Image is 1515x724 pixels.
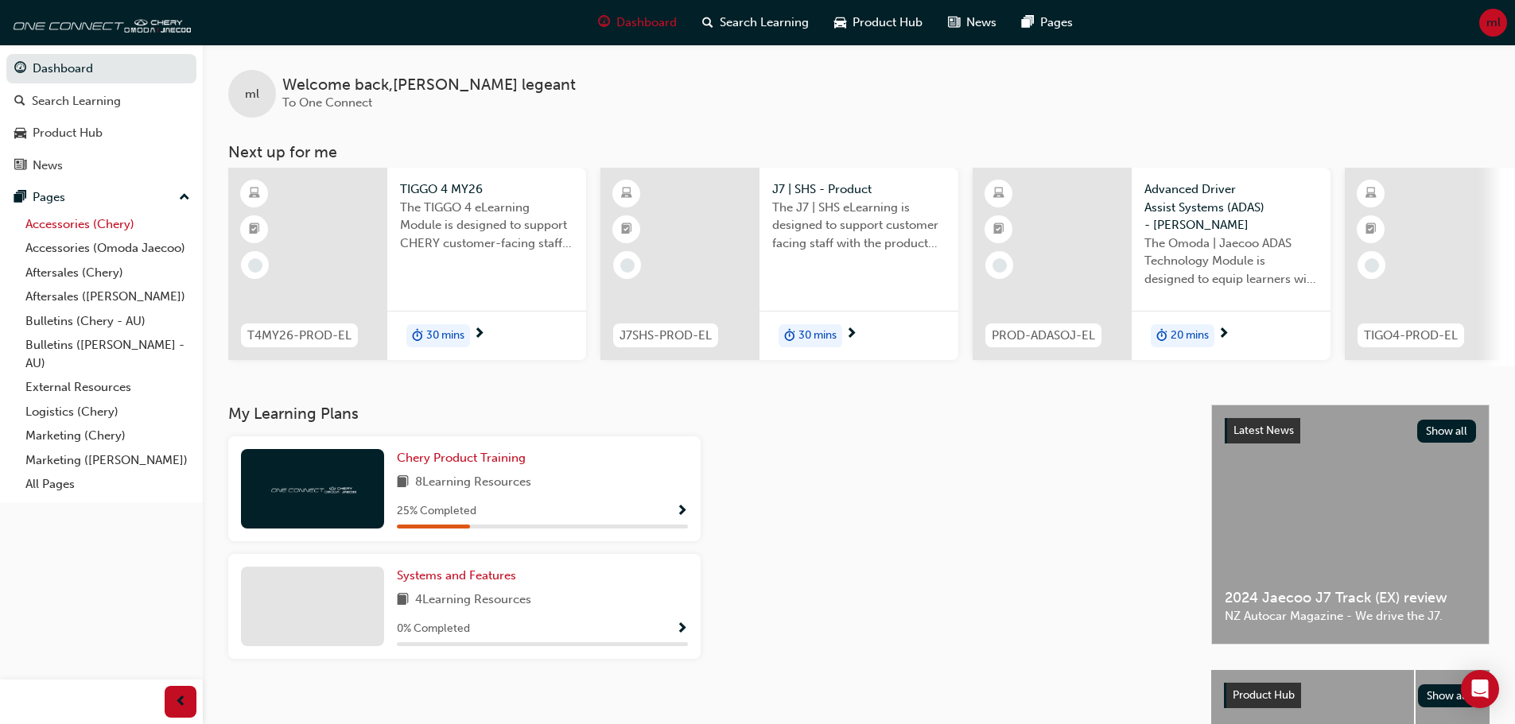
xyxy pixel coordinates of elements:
span: car-icon [14,126,26,141]
span: learningResourceType_ELEARNING-icon [993,184,1004,204]
span: duration-icon [784,326,795,347]
span: To One Connect [282,95,372,110]
a: pages-iconPages [1009,6,1086,39]
a: Marketing (Chery) [19,424,196,448]
span: book-icon [397,590,409,610]
h3: My Learning Plans [228,405,1186,423]
span: TIGGO 4 MY26 [400,180,573,199]
span: ml [1486,14,1501,32]
span: News [966,14,996,32]
span: The TIGGO 4 eLearning Module is designed to support CHERY customer-facing staff with the product ... [400,199,573,253]
span: next-icon [1218,327,1229,342]
div: Product Hub [33,124,103,142]
span: J7SHS-PROD-EL [620,327,712,345]
span: learningRecordVerb_NONE-icon [248,258,262,273]
span: Chery Product Training [397,451,526,465]
span: ml [245,85,259,103]
span: learningResourceType_ELEARNING-icon [249,184,260,204]
span: duration-icon [1156,326,1167,347]
span: NZ Autocar Magazine - We drive the J7. [1225,607,1476,625]
span: 4 Learning Resources [415,590,531,610]
div: Pages [33,188,65,207]
span: Pages [1040,14,1073,32]
button: DashboardSearch LearningProduct HubNews [6,51,196,183]
a: Bulletins ([PERSON_NAME] - AU) [19,333,196,375]
a: All Pages [19,472,196,497]
a: Latest NewsShow all [1225,418,1476,443]
a: Aftersales ([PERSON_NAME]) [19,285,196,309]
span: duration-icon [412,326,423,347]
a: search-iconSearch Learning [690,6,822,39]
button: Show all [1418,684,1478,707]
span: car-icon [834,13,846,33]
span: Welcome back , [PERSON_NAME] legeant [282,76,576,95]
img: oneconnect [269,481,356,496]
h3: Next up for me [203,143,1515,161]
a: Systems and Features [397,567,522,585]
a: Product HubShow all [1224,683,1477,708]
div: Open Intercom Messenger [1461,670,1499,708]
span: booktick-icon [993,219,1004,240]
span: 20 mins [1171,327,1209,345]
a: News [6,151,196,180]
div: News [33,157,63,175]
a: guage-iconDashboard [585,6,690,39]
span: Show Progress [676,622,688,637]
a: Product Hub [6,118,196,148]
a: Accessories (Omoda Jaecoo) [19,236,196,261]
div: Search Learning [32,92,121,110]
button: Show all [1417,420,1477,443]
span: Product Hub [853,14,923,32]
span: learningResourceType_ELEARNING-icon [621,184,632,204]
a: J7SHS-PROD-ELJ7 | SHS - ProductThe J7 | SHS eLearning is designed to support customer facing staf... [600,168,958,360]
span: Show Progress [676,505,688,519]
span: pages-icon [14,191,26,205]
a: PROD-ADASOJ-ELAdvanced Driver Assist Systems (ADAS) - [PERSON_NAME]The Omoda | Jaecoo ADAS Techno... [973,168,1330,360]
span: 0 % Completed [397,620,470,638]
span: book-icon [397,473,409,493]
span: news-icon [948,13,960,33]
span: 8 Learning Resources [415,473,531,493]
a: Accessories (Chery) [19,212,196,237]
span: booktick-icon [249,219,260,240]
span: pages-icon [1022,13,1034,33]
span: Advanced Driver Assist Systems (ADAS) - [PERSON_NAME] [1144,180,1318,234]
span: learningRecordVerb_NONE-icon [1365,258,1379,273]
span: Search Learning [720,14,809,32]
a: External Resources [19,375,196,400]
a: Latest NewsShow all2024 Jaecoo J7 Track (EX) reviewNZ Autocar Magazine - We drive the J7. [1211,405,1490,645]
span: booktick-icon [1365,219,1377,240]
span: news-icon [14,159,26,173]
span: search-icon [14,95,25,109]
span: TIGO4-PROD-EL [1364,327,1458,345]
a: news-iconNews [935,6,1009,39]
span: up-icon [179,188,190,208]
a: Search Learning [6,87,196,116]
span: learningResourceType_ELEARNING-icon [1365,184,1377,204]
span: next-icon [473,327,485,342]
a: Dashboard [6,54,196,83]
a: Logistics (Chery) [19,400,196,424]
button: Show Progress [676,619,688,639]
a: Chery Product Training [397,449,532,467]
span: 2024 Jaecoo J7 Track (EX) review [1225,589,1476,607]
span: 25 % Completed [397,502,476,521]
span: The Omoda | Jaecoo ADAS Technology Module is designed to equip learners with essential knowledge ... [1144,234,1318,288]
span: J7 | SHS - Product [772,180,946,199]
button: ml [1479,9,1507,37]
span: learningRecordVerb_NONE-icon [993,258,1007,273]
a: Marketing ([PERSON_NAME]) [19,448,196,473]
span: guage-icon [598,13,610,33]
span: guage-icon [14,62,26,76]
img: oneconnect [8,6,191,38]
span: Latest News [1233,424,1294,437]
a: Bulletins (Chery - AU) [19,309,196,334]
button: Show Progress [676,501,688,521]
button: Pages [6,183,196,212]
span: 30 mins [426,327,464,345]
span: Product Hub [1233,688,1295,702]
span: The J7 | SHS eLearning is designed to support customer facing staff with the product and sales in... [772,199,946,253]
a: car-iconProduct Hub [822,6,935,39]
span: prev-icon [175,692,187,712]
